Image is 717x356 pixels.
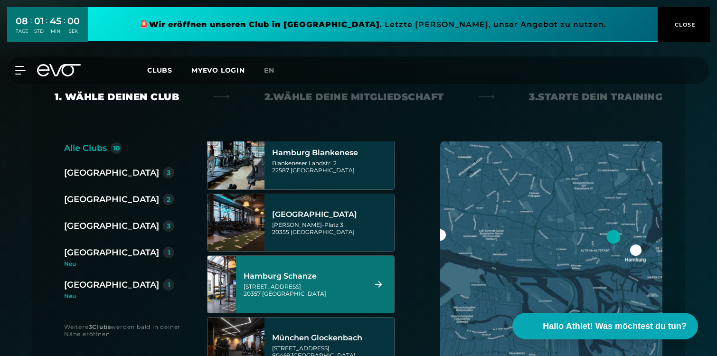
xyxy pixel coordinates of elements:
[272,210,391,219] div: [GEOGRAPHIC_DATA]
[543,320,687,333] span: Hallo Athlet! Was möchtest du tun?
[512,313,698,339] button: Hallo Athlet! Was möchtest du tun?
[168,249,170,256] div: 1
[672,20,696,29] span: CLOSE
[50,28,61,35] div: MIN
[64,166,159,179] div: [GEOGRAPHIC_DATA]
[67,28,80,35] div: SEK
[64,323,188,337] div: Weitere werden bald in deiner Nähe eröffnen
[64,219,159,233] div: [GEOGRAPHIC_DATA]
[46,15,47,40] div: :
[208,132,264,189] img: Hamburg Blankenese
[264,66,274,75] span: en
[64,141,107,155] div: Alle Clubs
[272,333,391,343] div: München Glockenbach
[64,15,65,40] div: :
[55,90,179,103] div: 1. Wähle deinen Club
[208,194,264,251] img: Hamburg Stadthausbrücke
[92,323,111,330] strong: Clubs
[64,278,159,291] div: [GEOGRAPHIC_DATA]
[16,28,28,35] div: TAGE
[272,221,391,235] div: [PERSON_NAME]-Platz 3 20355 [GEOGRAPHIC_DATA]
[113,145,120,151] div: 10
[34,14,44,28] div: 01
[89,323,93,330] strong: 3
[264,65,286,76] a: en
[64,293,174,299] div: Neu
[16,14,28,28] div: 08
[67,14,80,28] div: 00
[167,223,170,229] div: 3
[658,7,710,42] button: CLOSE
[147,66,191,75] a: Clubs
[167,196,170,203] div: 2
[30,15,32,40] div: :
[272,148,391,158] div: Hamburg Blankenese
[529,90,662,103] div: 3. Starte dein Training
[191,66,245,75] a: MYEVO LOGIN
[193,256,250,313] img: Hamburg Schanze
[64,193,159,206] div: [GEOGRAPHIC_DATA]
[64,261,182,267] div: Neu
[264,90,444,103] div: 2. Wähle deine Mitgliedschaft
[168,281,170,288] div: 1
[34,28,44,35] div: STD
[272,159,391,174] div: Blankeneser Landstr. 2 22587 [GEOGRAPHIC_DATA]
[167,169,170,176] div: 3
[147,66,172,75] span: Clubs
[64,246,159,259] div: [GEOGRAPHIC_DATA]
[244,283,363,297] div: [STREET_ADDRESS] 20357 [GEOGRAPHIC_DATA]
[50,14,61,28] div: 45
[244,272,363,281] div: Hamburg Schanze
